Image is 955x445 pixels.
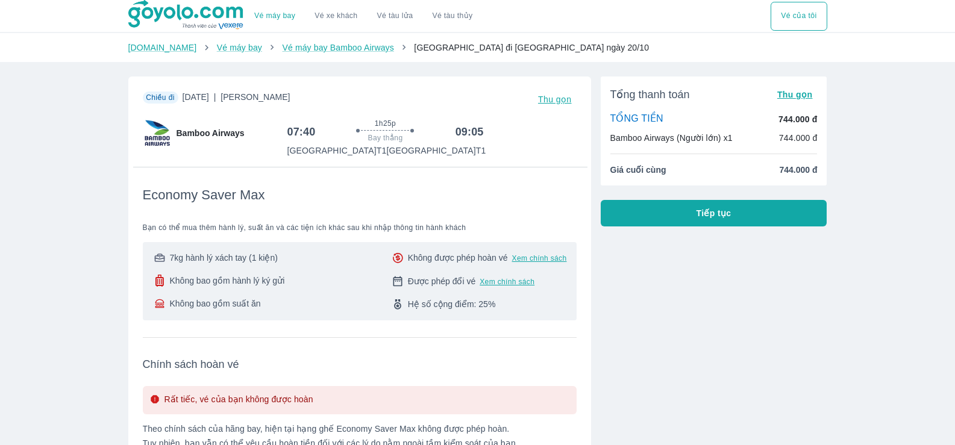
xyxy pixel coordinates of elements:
span: [PERSON_NAME] [221,92,290,102]
button: Vé tàu thủy [422,2,482,31]
span: Được phép đổi vé [408,275,476,287]
span: Bay thẳng [368,133,403,143]
button: Thu gọn [533,91,577,108]
span: Economy Saver Max [143,187,265,204]
div: choose transportation mode [245,2,482,31]
p: 744.000 đ [778,113,817,125]
span: Bamboo Airways [177,127,245,139]
span: Hệ số cộng điểm: 25% [408,298,496,310]
span: | [214,92,216,102]
a: Vé xe khách [315,11,357,20]
span: [DATE] [183,91,290,108]
div: choose transportation mode [771,2,827,31]
a: Vé máy bay [254,11,295,20]
button: Tiếp tục [601,200,827,226]
p: Bamboo Airways (Người lớn) x1 [610,132,733,144]
span: Không được phép hoàn vé [408,252,508,264]
span: 1h25p [375,119,396,128]
nav: breadcrumb [128,42,827,54]
a: Vé tàu lửa [368,2,423,31]
button: Xem chính sách [480,277,534,287]
span: Thu gọn [538,95,572,104]
span: 744.000 đ [779,164,817,176]
p: [GEOGRAPHIC_DATA] T1 [287,145,386,157]
span: 7kg hành lý xách tay (1 kiện) [169,252,277,264]
a: Vé máy bay Bamboo Airways [282,43,393,52]
span: Chiều đi [146,93,175,102]
span: Không bao gồm suất ăn [169,297,260,310]
button: Thu gọn [772,86,818,103]
span: Tổng thanh toán [610,87,690,102]
a: [DOMAIN_NAME] [128,43,197,52]
p: Rất tiếc, vé của bạn không được hoàn [164,393,313,407]
p: 744.000 đ [779,132,818,144]
span: Chính sách hoàn vé [143,357,577,372]
h6: 07:40 [287,125,315,139]
button: Xem chính sách [512,254,567,263]
span: Không bao gồm hành lý ký gửi [169,275,284,287]
button: Vé của tôi [771,2,827,31]
span: Tiếp tục [697,207,731,219]
span: Giá cuối cùng [610,164,666,176]
a: Vé máy bay [217,43,262,52]
span: Bạn có thể mua thêm hành lý, suất ăn và các tiện ích khác sau khi nhập thông tin hành khách [143,223,577,232]
h6: 09:05 [456,125,484,139]
span: Thu gọn [777,90,813,99]
span: [GEOGRAPHIC_DATA] đi [GEOGRAPHIC_DATA] ngày 20/10 [414,43,649,52]
p: TỔNG TIỀN [610,113,663,126]
p: [GEOGRAPHIC_DATA] T1 [386,145,486,157]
